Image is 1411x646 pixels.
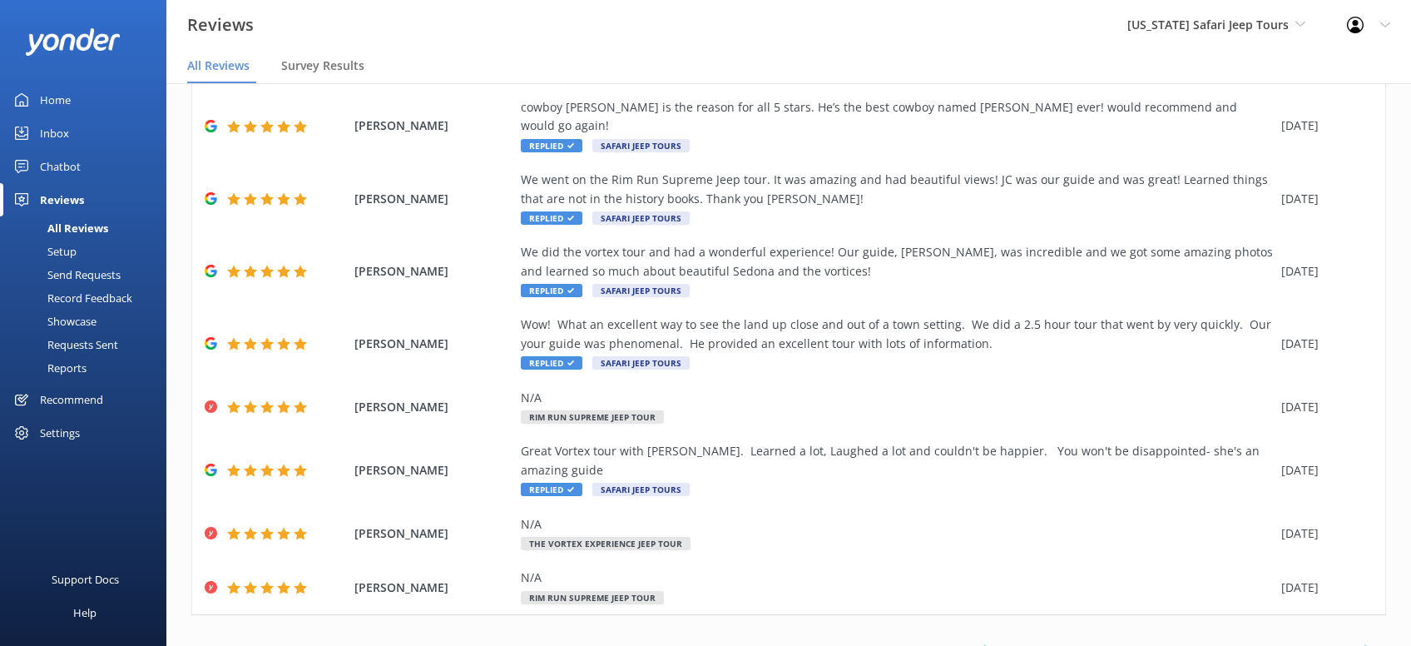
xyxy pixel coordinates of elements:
[10,263,121,286] div: Send Requests
[1281,398,1364,416] div: [DATE]
[10,310,97,333] div: Showcase
[354,579,512,597] span: [PERSON_NAME]
[52,563,119,596] div: Support Docs
[1281,579,1364,597] div: [DATE]
[1281,262,1364,281] div: [DATE]
[40,117,69,150] div: Inbox
[10,333,118,356] div: Requests Sent
[10,286,132,310] div: Record Feedback
[10,356,87,380] div: Reports
[592,211,690,225] span: Safari Jeep Tours
[187,12,254,38] h3: Reviews
[10,216,166,240] a: All Reviews
[73,596,97,629] div: Help
[521,483,582,496] span: Replied
[521,98,1273,136] div: cowboy [PERSON_NAME] is the reason for all 5 stars. He’s the best cowboy named [PERSON_NAME] ever...
[1281,190,1364,208] div: [DATE]
[40,83,71,117] div: Home
[40,383,103,416] div: Recommend
[25,28,121,56] img: yonder-white-logo.png
[10,310,166,333] a: Showcase
[10,240,77,263] div: Setup
[592,139,690,152] span: Safari Jeep Tours
[592,356,690,370] span: Safari Jeep Tours
[521,316,1273,353] div: Wow! What an excellent way to see the land up close and out of a town setting. We did a 2.5 hour ...
[521,515,1273,534] div: N/A
[281,57,364,74] span: Survey Results
[354,461,512,480] span: [PERSON_NAME]
[187,57,250,74] span: All Reviews
[1281,524,1364,543] div: [DATE]
[40,183,84,216] div: Reviews
[592,483,690,496] span: Safari Jeep Tours
[521,442,1273,480] div: Great Vortex tour with [PERSON_NAME]. Learned a lot, Laughed a lot and couldn't be happier. You w...
[521,537,691,550] span: The Vortex Experience Jeep Tour
[354,262,512,281] span: [PERSON_NAME]
[521,211,582,225] span: Replied
[1281,461,1364,480] div: [DATE]
[10,333,166,356] a: Requests Sent
[1127,17,1289,32] span: [US_STATE] Safari Jeep Tours
[521,591,664,604] span: Rim Run Supreme Jeep Tour
[521,410,664,424] span: Rim Run Supreme Jeep Tour
[354,335,512,353] span: [PERSON_NAME]
[592,284,690,297] span: Safari Jeep Tours
[10,216,108,240] div: All Reviews
[10,286,166,310] a: Record Feedback
[1281,335,1364,353] div: [DATE]
[354,524,512,543] span: [PERSON_NAME]
[521,569,1273,587] div: N/A
[354,190,512,208] span: [PERSON_NAME]
[40,150,81,183] div: Chatbot
[10,356,166,380] a: Reports
[10,240,166,263] a: Setup
[521,284,582,297] span: Replied
[521,171,1273,208] div: We went on the Rim Run Supreme Jeep tour. It was amazing and had beautiful views! JC was our guid...
[10,263,166,286] a: Send Requests
[521,243,1273,281] div: We did the vortex tour and had a wonderful experience! Our guide, [PERSON_NAME], was incredible a...
[1281,117,1364,135] div: [DATE]
[354,398,512,416] span: [PERSON_NAME]
[521,139,582,152] span: Replied
[521,356,582,370] span: Replied
[354,117,512,135] span: [PERSON_NAME]
[40,416,80,450] div: Settings
[521,389,1273,407] div: N/A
